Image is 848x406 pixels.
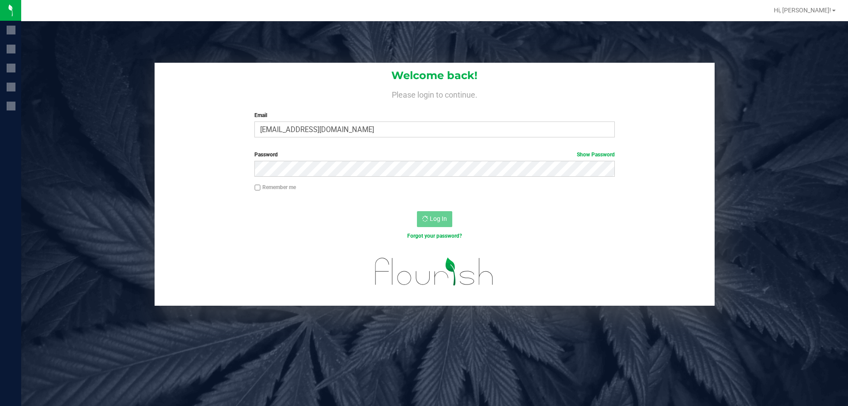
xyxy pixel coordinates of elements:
[577,152,615,158] a: Show Password
[254,183,296,191] label: Remember me
[155,88,715,99] h4: Please login to continue.
[254,152,278,158] span: Password
[254,111,614,119] label: Email
[364,249,504,294] img: flourish_logo.svg
[407,233,462,239] a: Forgot your password?
[430,215,447,222] span: Log In
[417,211,452,227] button: Log In
[254,185,261,191] input: Remember me
[774,7,831,14] span: Hi, [PERSON_NAME]!
[155,70,715,81] h1: Welcome back!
